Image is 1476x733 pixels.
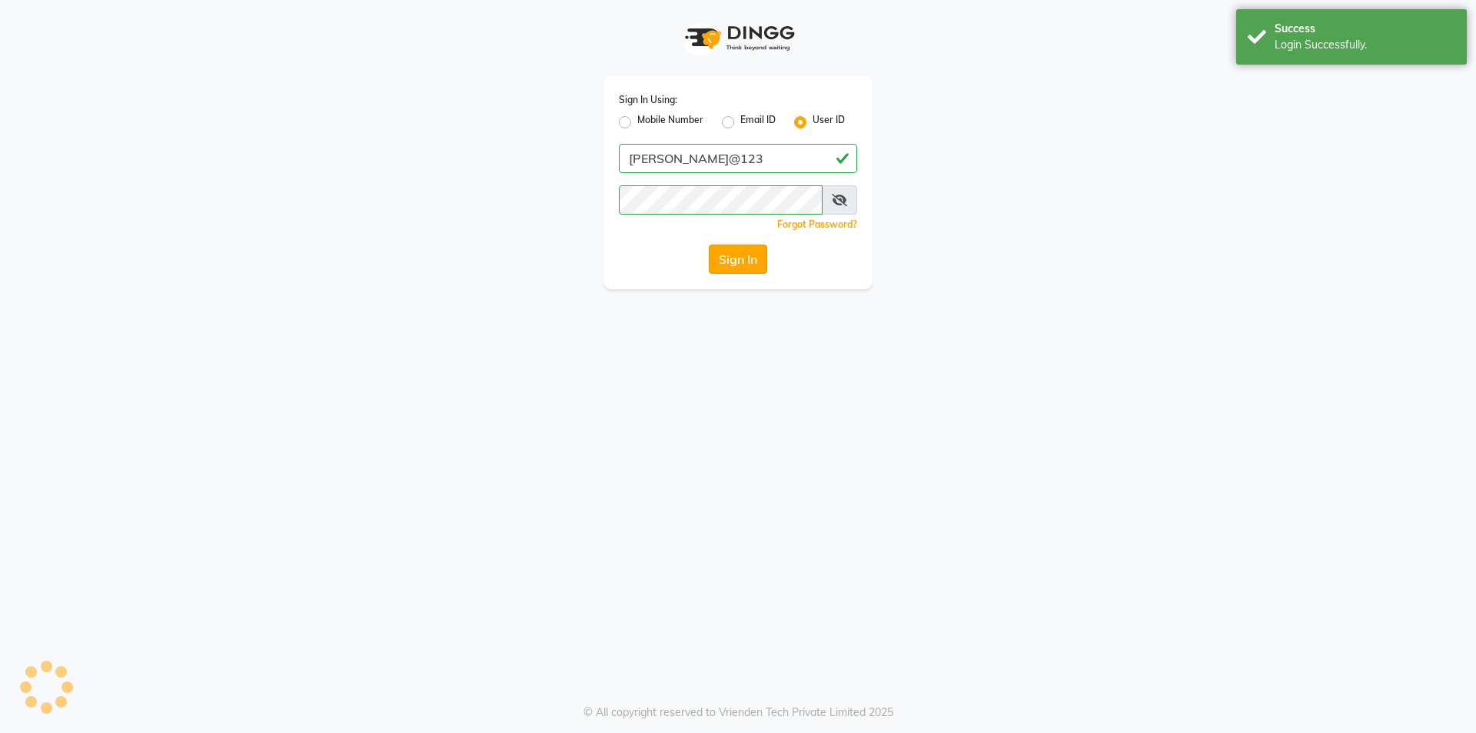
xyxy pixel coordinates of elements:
img: logo1.svg [676,15,799,61]
button: Sign In [709,245,767,274]
input: Username [619,144,857,173]
label: Sign In Using: [619,93,677,107]
label: Email ID [740,113,776,132]
div: Login Successfully. [1275,37,1455,53]
label: Mobile Number [637,113,703,132]
label: User ID [813,113,845,132]
a: Forgot Password? [777,218,857,230]
div: Success [1275,21,1455,37]
input: Username [619,185,823,215]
